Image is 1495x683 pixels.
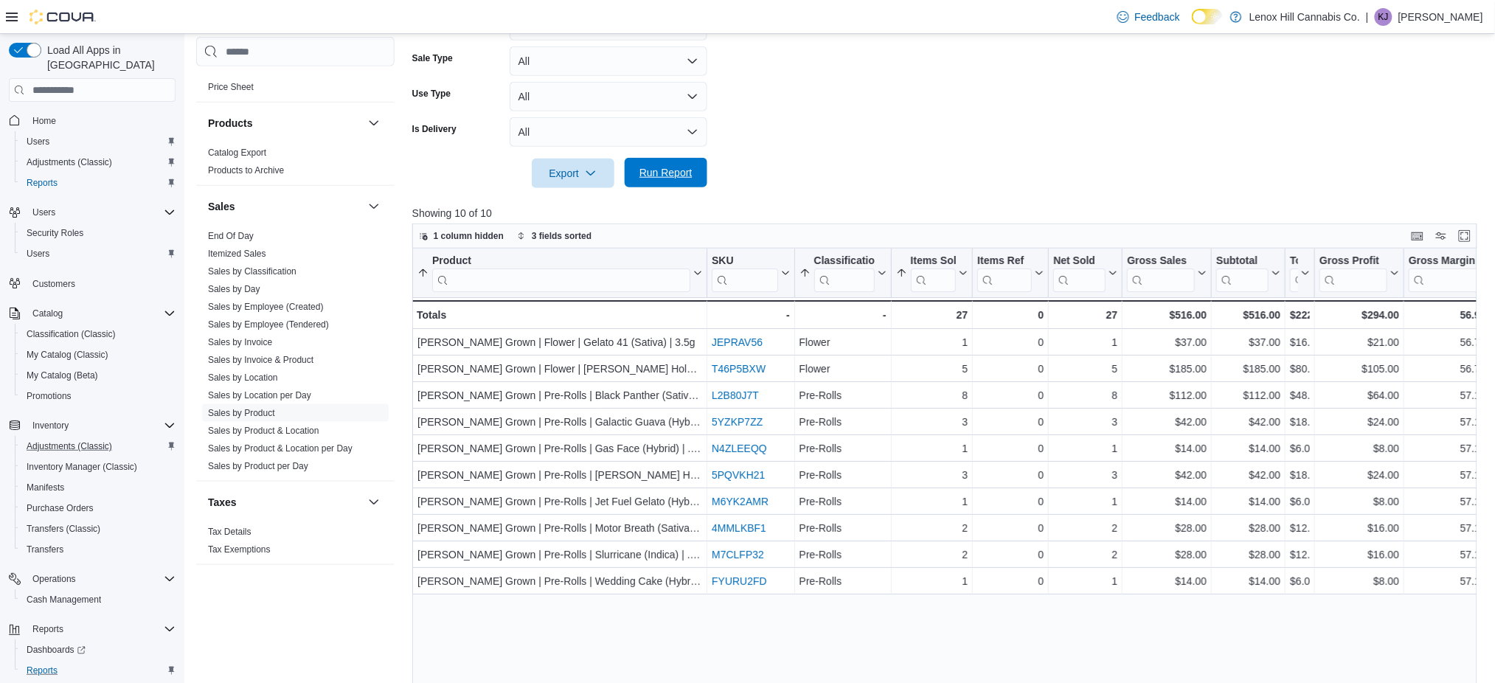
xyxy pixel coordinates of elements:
[3,569,181,589] button: Operations
[799,306,886,324] div: -
[21,153,118,171] a: Adjustments (Classic)
[712,254,778,268] div: SKU
[1319,306,1399,324] div: $294.00
[27,620,176,638] span: Reports
[27,644,86,656] span: Dashboards
[32,115,56,127] span: Home
[1216,360,1280,378] div: $185.00
[1319,386,1399,404] div: $64.00
[1319,413,1399,431] div: $24.00
[21,641,91,659] a: Dashboards
[417,360,702,378] div: [PERSON_NAME] Grown | Flower | [PERSON_NAME] Holy Weed (Sativa) | 3.5g
[32,278,75,290] span: Customers
[1053,440,1117,457] div: 1
[1319,493,1399,510] div: $8.00
[712,416,763,428] a: 5YZKP7ZZ
[977,386,1044,404] div: 0
[21,133,55,150] a: Users
[1432,227,1450,245] button: Display options
[21,153,176,171] span: Adjustments (Classic)
[15,519,181,539] button: Transfers (Classic)
[417,254,702,292] button: Product
[1409,440,1495,457] div: 57.14%
[27,204,176,221] span: Users
[1409,413,1495,431] div: 57.14%
[1409,227,1426,245] button: Keyboard shortcuts
[1319,546,1399,564] div: $16.00
[27,440,112,452] span: Adjustments (Classic)
[21,591,176,609] span: Cash Management
[1409,254,1483,268] div: Gross Margin
[434,230,504,242] span: 1 column hidden
[208,337,272,347] a: Sales by Invoice
[27,665,58,676] span: Reports
[21,367,176,384] span: My Catalog (Beta)
[1053,254,1106,292] div: Net Sold
[21,325,122,343] a: Classification (Classic)
[895,546,968,564] div: 2
[895,440,968,457] div: 1
[1127,466,1207,484] div: $42.00
[1290,546,1310,564] div: $12.00
[1053,413,1117,431] div: 3
[1053,572,1117,590] div: 1
[1409,493,1495,510] div: 57.14%
[417,546,702,564] div: [PERSON_NAME] Grown | Pre-Rolls | Slurricane (Indica) | .5g x 2ct | 1g
[814,254,874,268] div: Classification
[1053,333,1117,351] div: 1
[15,173,181,193] button: Reports
[799,546,886,564] div: Pre-Rolls
[1053,254,1106,268] div: Net Sold
[27,204,61,221] button: Users
[208,336,272,348] span: Sales by Invoice
[21,437,176,455] span: Adjustments (Classic)
[895,333,968,351] div: 1
[15,477,181,498] button: Manifests
[1127,413,1207,431] div: $42.00
[977,493,1044,510] div: 0
[417,519,702,537] div: [PERSON_NAME] Grown | Pre-Rolls | Motor Breath (Sativa) | .5g x 2ct | 1g
[27,227,83,239] span: Security Roles
[1192,9,1223,24] input: Dark Mode
[21,479,176,496] span: Manifests
[1127,493,1207,510] div: $14.00
[895,360,968,378] div: 5
[977,519,1044,537] div: 0
[1290,386,1310,404] div: $48.00
[21,499,176,517] span: Purchase Orders
[1319,519,1399,537] div: $16.00
[1216,466,1280,484] div: $42.00
[1409,333,1495,351] div: 56.76%
[1319,254,1387,292] div: Gross Profit
[208,460,308,472] span: Sales by Product per Day
[21,520,176,538] span: Transfers (Classic)
[712,522,766,534] a: 4MMLKBF1
[977,254,1032,268] div: Items Ref
[1127,254,1195,292] div: Gross Sales
[1319,333,1399,351] div: $21.00
[208,407,275,419] span: Sales by Product
[15,498,181,519] button: Purchase Orders
[1216,333,1280,351] div: $37.00
[21,458,143,476] a: Inventory Manager (Classic)
[417,386,702,404] div: [PERSON_NAME] Grown | Pre-Rolls | Black Panther (Sativa) | .5g x 2ct | 1g
[413,227,510,245] button: 1 column hidden
[21,174,63,192] a: Reports
[1053,306,1117,324] div: 27
[1319,360,1399,378] div: $105.00
[1053,493,1117,510] div: 1
[1111,2,1186,32] a: Feedback
[712,336,763,348] a: JEPRAV56
[208,425,319,437] span: Sales by Product & Location
[1053,254,1117,292] button: Net Sold
[32,573,76,585] span: Operations
[1290,306,1310,324] div: $222.00
[712,254,778,292] div: SKU URL
[532,230,592,242] span: 3 fields sorted
[32,420,69,431] span: Inventory
[712,469,765,481] a: 5PQVKH21
[208,372,278,383] a: Sales by Location
[417,413,702,431] div: [PERSON_NAME] Grown | Pre-Rolls | Galactic Guava (Hybrid) | .5g x 2ct | 1g
[1409,386,1495,404] div: 57.14%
